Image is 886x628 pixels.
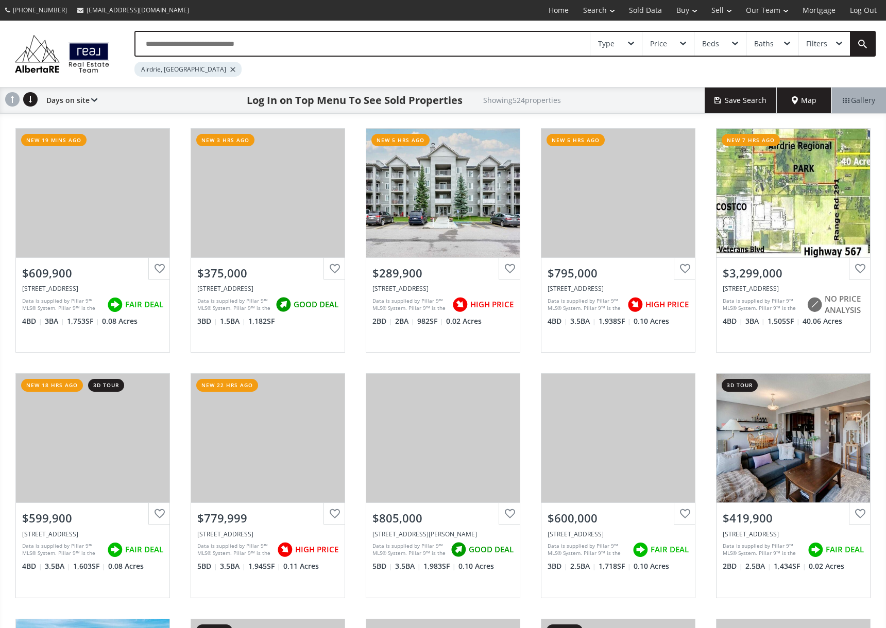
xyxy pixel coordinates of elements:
[248,561,281,571] span: 1,945 SF
[372,297,447,312] div: Data is supplied by Pillar 9™ MLS® System. Pillar 9™ is the owner of the copyright in its MLS® Sy...
[197,265,338,281] div: $375,000
[22,284,163,293] div: 617 Baywater Manor SW, Airdrie, AB T4B 5R7
[448,539,469,560] img: rating icon
[180,363,355,608] a: new 22 hrs ago$779,999[STREET_ADDRESS]Data is supplied by Pillar 9™ MLS® System. Pillar 9™ is the...
[754,40,774,47] div: Baths
[805,539,826,560] img: rating icon
[72,1,194,20] a: [EMAIL_ADDRESS][DOMAIN_NAME]
[220,316,246,326] span: 1.5 BA
[10,32,114,76] img: Logo
[777,88,831,113] div: Map
[651,544,689,555] span: FAIR DEAL
[723,316,743,326] span: 4 BD
[372,316,393,326] span: 2 BD
[275,539,295,560] img: rating icon
[395,316,415,326] span: 2 BA
[295,544,338,555] span: HIGH PRICE
[825,293,864,316] span: NO PRICE ANALYSIS
[774,561,806,571] span: 1,434 SF
[548,265,689,281] div: $795,000
[723,530,864,538] div: 157 Windstone Avenue SW, Airdrie, AB T4B 3R3
[108,561,144,571] span: 0.08 Acres
[548,542,627,557] div: Data is supplied by Pillar 9™ MLS® System. Pillar 9™ is the owner of the copyright in its MLS® Sy...
[723,542,803,557] div: Data is supplied by Pillar 9™ MLS® System. Pillar 9™ is the owner of the copyright in its MLS® Sy...
[45,561,71,571] span: 3.5 BA
[105,539,125,560] img: rating icon
[372,284,514,293] div: 604 8 Street SW #2308, Airdrie, AB T4B 2W4
[645,299,689,310] span: HIGH PRICE
[831,88,886,113] div: Gallery
[826,544,864,555] span: FAIR DEAL
[745,316,765,326] span: 3 BA
[843,95,875,106] span: Gallery
[446,316,482,326] span: 0.02 Acres
[599,561,631,571] span: 1,718 SF
[22,530,163,538] div: 1035 Windhaven Close SW, Airdrie, AB T4B 0V8
[22,297,102,312] div: Data is supplied by Pillar 9™ MLS® System. Pillar 9™ is the owner of the copyright in its MLS® Sy...
[67,316,99,326] span: 1,753 SF
[570,316,596,326] span: 3.5 BA
[294,299,338,310] span: GOOD DEAL
[180,118,355,363] a: new 3 hrs ago$375,000[STREET_ADDRESS]Data is supplied by Pillar 9™ MLS® System. Pillar 9™ is the ...
[548,297,622,312] div: Data is supplied by Pillar 9™ MLS® System. Pillar 9™ is the owner of the copyright in its MLS® Sy...
[723,510,864,526] div: $419,900
[548,284,689,293] div: 165 Hillcrest Drive SW, Airdrie, AB T4B 0Y8
[197,542,272,557] div: Data is supplied by Pillar 9™ MLS® System. Pillar 9™ is the owner of the copyright in its MLS® Sy...
[395,561,421,571] span: 3.5 BA
[470,299,514,310] span: HIGH PRICE
[531,363,706,608] a: $600,000[STREET_ADDRESS]Data is supplied by Pillar 9™ MLS® System. Pillar 9™ is the owner of the ...
[745,561,771,571] span: 2.5 BA
[634,316,669,326] span: 0.10 Acres
[598,40,615,47] div: Type
[723,297,802,312] div: Data is supplied by Pillar 9™ MLS® System. Pillar 9™ is the owner of the copyright in its MLS® Sy...
[273,294,294,315] img: rating icon
[134,62,242,77] div: Airdrie, [GEOGRAPHIC_DATA]
[197,284,338,293] div: 2006 Luxstone Boulevard #106, Airdrie, AB T4B 0C4
[625,294,645,315] img: rating icon
[5,118,180,363] a: new 19 mins ago$609,900[STREET_ADDRESS]Data is supplied by Pillar 9™ MLS® System. Pillar 9™ is th...
[548,530,689,538] div: 78 Kingsland Heights SE, Airdrie, AB T4A 0A2
[372,530,514,538] div: 105 Lawthorn Greenway SE, Airdrie, AB T4A 3M7
[630,539,651,560] img: rating icon
[22,542,102,557] div: Data is supplied by Pillar 9™ MLS® System. Pillar 9™ is the owner of the copyright in its MLS® Sy...
[806,40,827,47] div: Filters
[197,530,338,538] div: 276 Fairways Bay NW, Airdrie, AB T4B 2P5
[220,561,246,571] span: 3.5 BA
[706,118,881,363] a: new 7 hrs ago$3,299,000[STREET_ADDRESS]Data is supplied by Pillar 9™ MLS® System. Pillar 9™ is th...
[247,93,463,108] h1: Log In on Top Menu To See Sold Properties
[723,561,743,571] span: 2 BD
[87,6,189,14] span: [EMAIL_ADDRESS][DOMAIN_NAME]
[125,299,163,310] span: FAIR DEAL
[13,6,67,14] span: [PHONE_NUMBER]
[355,363,531,608] a: $805,000[STREET_ADDRESS][PERSON_NAME]Data is supplied by Pillar 9™ MLS® System. Pillar 9™ is the ...
[792,95,816,106] span: Map
[197,297,270,312] div: Data is supplied by Pillar 9™ MLS® System. Pillar 9™ is the owner of the copyright in its MLS® Sy...
[450,294,470,315] img: rating icon
[548,316,568,326] span: 4 BD
[102,316,138,326] span: 0.08 Acres
[372,265,514,281] div: $289,900
[548,510,689,526] div: $600,000
[372,510,514,526] div: $805,000
[125,544,163,555] span: FAIR DEAL
[197,316,217,326] span: 3 BD
[248,316,275,326] span: 1,182 SF
[73,561,106,571] span: 1,603 SF
[706,363,881,608] a: 3d tour$419,900[STREET_ADDRESS]Data is supplied by Pillar 9™ MLS® System. Pillar 9™ is the owner ...
[809,561,844,571] span: 0.02 Acres
[723,284,864,293] div: 272210 Range Road 291 NE, Airdrie, AB T4A 2V7
[723,265,864,281] div: $3,299,000
[5,363,180,608] a: new 18 hrs ago3d tour$599,900[STREET_ADDRESS]Data is supplied by Pillar 9™ MLS® System. Pillar 9™...
[22,316,42,326] span: 4 BD
[355,118,531,363] a: new 5 hrs ago$289,900[STREET_ADDRESS]Data is supplied by Pillar 9™ MLS® System. Pillar 9™ is the ...
[22,265,163,281] div: $609,900
[803,316,842,326] span: 40.06 Acres
[105,294,125,315] img: rating icon
[531,118,706,363] a: new 5 hrs ago$795,000[STREET_ADDRESS]Data is supplied by Pillar 9™ MLS® System. Pillar 9™ is the ...
[548,561,568,571] span: 3 BD
[705,88,777,113] button: Save Search
[22,561,42,571] span: 4 BD
[469,544,514,555] span: GOOD DEAL
[702,40,719,47] div: Beds
[197,561,217,571] span: 5 BD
